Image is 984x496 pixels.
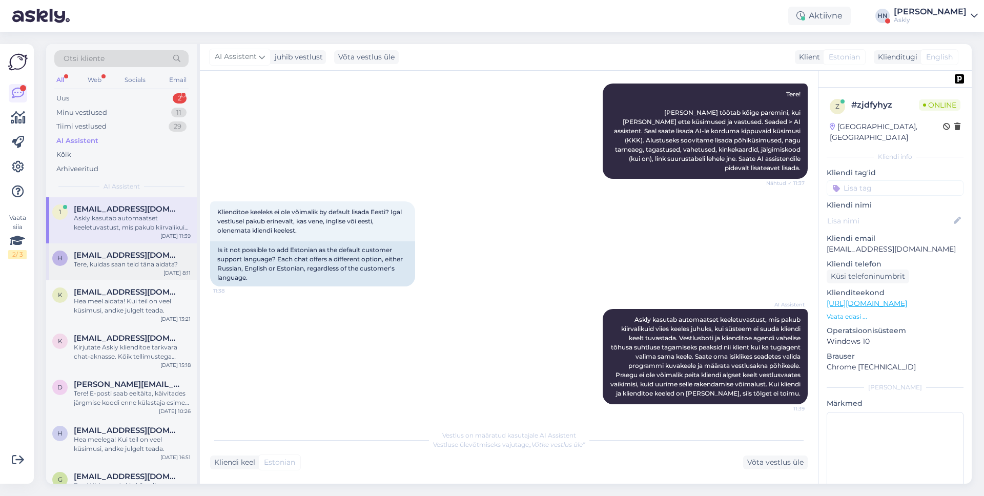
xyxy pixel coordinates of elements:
div: HN [875,9,890,23]
div: 29 [169,121,187,132]
span: diana@teenusliising.ee [74,380,180,389]
div: Uus [56,93,69,104]
div: 2 / 3 [8,250,27,259]
div: [DATE] 8:11 [163,269,191,277]
div: juhib vestlust [271,52,323,63]
img: pd [955,74,964,84]
div: Kirjutate Askly klienditoe tarkvara chat-aknasse. Kõik tellimustega seotud küsimused saatke palun... [74,343,191,361]
div: Kliendi keel [210,457,255,468]
div: [DATE] 13:21 [160,315,191,323]
span: English [926,52,953,63]
span: Estonian [829,52,860,63]
div: Web [86,73,104,87]
img: Askly Logo [8,52,28,72]
span: k [58,291,63,299]
div: Võta vestlus üle [743,456,808,469]
span: kristiina.vanari@rahvaraamat.ee [74,287,180,297]
span: Vestluse ülevõtmiseks vajutage [433,441,585,448]
p: Vaata edasi ... [827,312,963,321]
a: [PERSON_NAME]Askly [894,8,978,24]
span: z [835,102,839,110]
span: h [57,254,63,262]
div: [PERSON_NAME] [894,8,967,16]
div: Arhiveeritud [56,164,98,174]
span: AI Assistent [215,51,257,63]
div: [DATE] 16:51 [160,453,191,461]
p: Kliendi tag'id [827,168,963,178]
span: 1 [59,208,61,216]
a: [URL][DOMAIN_NAME] [827,299,907,308]
p: Klienditeekond [827,287,963,298]
span: AI Assistent [766,301,805,308]
p: Brauser [827,351,963,362]
div: AI Assistent [56,136,98,146]
div: Aktiivne [788,7,851,25]
div: Askly kasutab automaatset keeletuvastust, mis pakub kiirvalikuid viies keeles juhuks, kui süsteem... [74,214,191,232]
p: Chrome [TECHNICAL_ID] [827,362,963,373]
p: Kliendi nimi [827,200,963,211]
span: Klienditoe keeleks ei ole võimalik by default lisada Eesti? Igal vestlusel pakub erinevalt, kas v... [217,208,403,234]
span: Otsi kliente [64,53,105,64]
div: Küsi telefoninumbrit [827,270,909,283]
input: Lisa nimi [827,215,952,226]
div: Is it not possible to add Estonian as the default customer support language? Each chat offers a d... [210,241,415,286]
div: # zjdfyhyz [851,99,919,111]
div: [GEOGRAPHIC_DATA], [GEOGRAPHIC_DATA] [830,121,943,143]
span: hiljamoller@hotmail.com [74,426,180,435]
div: [PERSON_NAME] [827,383,963,392]
span: g [58,476,63,483]
div: Hea meelega! Kui teil on veel küsimusi, andke julgelt teada. [74,435,191,453]
div: 11 [171,108,187,118]
i: „Võtke vestlus üle” [529,441,585,448]
div: [DATE] 10:26 [159,407,191,415]
p: Windows 10 [827,336,963,347]
div: Tere! E-posti saab eeltäita, käivitades järgmise koodi enne külastaja esimest sõnumit vestluses: ... [74,389,191,407]
div: Minu vestlused [56,108,107,118]
span: keiu.kaara@gmail.com [74,334,180,343]
div: All [54,73,66,87]
span: d [57,383,63,391]
div: Hea meel aidata! Kui teil on veel küsimusi, andke julgelt teada. [74,297,191,315]
div: Vaata siia [8,213,27,259]
span: 11:39 [766,405,805,412]
p: Kliendi email [827,233,963,244]
span: Nähtud ✓ 11:37 [766,179,805,187]
span: Estonian [264,457,295,468]
p: Kliendi telefon [827,259,963,270]
div: Võta vestlus üle [334,50,399,64]
span: Askly kasutab automaatset keeletuvastust, mis pakub kiirvalikuid viies keeles juhuks, kui süsteem... [610,316,802,397]
span: Vestlus on määratud kasutajale AI Assistent [442,431,576,439]
span: 123@gmail.com [74,204,180,214]
span: AI Assistent [104,182,140,191]
div: Klient [795,52,820,63]
input: Lisa tag [827,180,963,196]
div: Socials [122,73,148,87]
div: Kliendi info [827,152,963,161]
span: Tere! [PERSON_NAME] töötab kõige paremini, kui [PERSON_NAME] ette küsimused ja vastused. Seaded >... [614,90,802,172]
span: griingrei@gmail.com [74,472,180,481]
span: h [57,429,63,437]
span: k [58,337,63,345]
div: Kõik [56,150,71,160]
div: Email [167,73,189,87]
p: Märkmed [827,398,963,409]
div: [DATE] 15:18 [160,361,191,369]
div: Klienditugi [874,52,917,63]
p: [EMAIL_ADDRESS][DOMAIN_NAME] [827,244,963,255]
span: hallikindrek@gmail.com [74,251,180,260]
div: Askly [894,16,967,24]
div: 2 [173,93,187,104]
div: [DATE] 11:39 [160,232,191,240]
span: Online [919,99,960,111]
div: Tere, kuidas saan teid täna aidata? [74,260,191,269]
span: 11:38 [213,287,252,295]
p: Operatsioonisüsteem [827,325,963,336]
div: Tiimi vestlused [56,121,107,132]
